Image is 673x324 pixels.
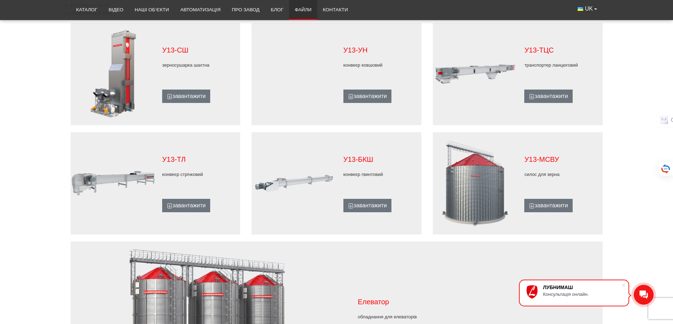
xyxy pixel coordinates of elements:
a: Відео [103,2,129,18]
p: конвеєр стрічковий [162,171,234,178]
p: зерносушарка шахтна [162,62,234,68]
a: завантажити [343,90,391,103]
a: завантажити [162,199,210,212]
div: Консультація онлайн. [543,292,621,297]
p: конвеєр ковшовий [343,62,415,68]
img: Українська [578,7,583,11]
p: силос для зерна [524,171,596,178]
a: завантажити [524,199,572,212]
a: Автоматизація [175,2,226,18]
a: Контакти [317,2,354,18]
button: UK [572,2,602,16]
p: У13-УН [343,45,415,55]
a: завантажити [162,90,210,103]
p: транспортер ланцюговий [524,62,596,68]
p: У13-МСВУ [524,154,596,164]
p: Елеватор [358,297,582,307]
a: завантажити [343,199,391,212]
p: У13-ТЦС [524,45,596,55]
a: Каталог [71,2,103,18]
a: Наші об’єкти [129,2,175,18]
span: UK [585,5,593,13]
p: У13-СШ [162,45,234,55]
p: обладнання для елеваторів [358,314,582,320]
a: Блог [265,2,289,18]
p: У13-ТЛ [162,154,234,164]
a: Про завод [226,2,265,18]
p: У13-БКШ [343,154,415,164]
a: Файли [289,2,317,18]
p: конвеєр гвинтовий [343,171,415,178]
div: ЛУБНИМАШ [543,285,621,290]
a: завантажити [524,90,572,103]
